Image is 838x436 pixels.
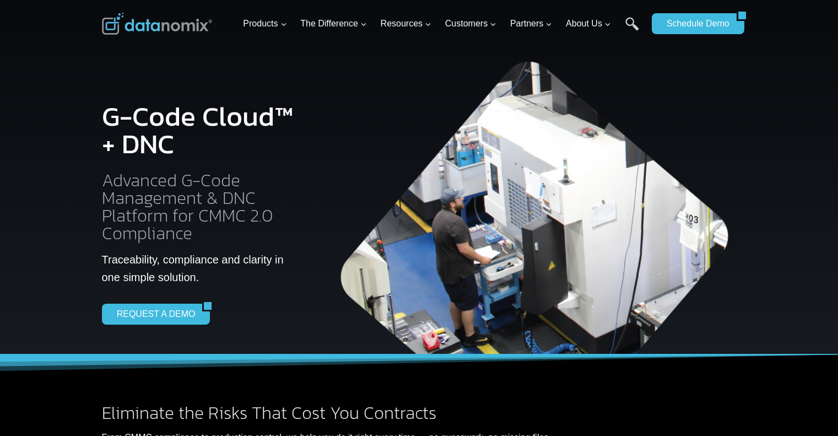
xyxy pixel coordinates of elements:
[102,103,299,158] h1: G-Code Cloud™ + DNC
[445,17,496,31] span: Customers
[300,17,367,31] span: The Difference
[652,13,737,34] a: Schedule Demo
[102,404,552,422] h2: Eliminate the Risks That Cost You Contracts
[102,251,299,286] p: Traceability, compliance and clarity in one simple solution.
[625,17,639,42] a: Search
[381,17,431,31] span: Resources
[239,6,646,42] nav: Primary Navigation
[102,171,299,242] h2: Advanced G-Code Management & DNC Platform for CMMC 2.0 Compliance
[243,17,286,31] span: Products
[102,304,203,325] a: REQUEST A DEMO
[566,17,611,31] span: About Us
[102,13,212,35] img: Datanomix
[510,17,552,31] span: Partners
